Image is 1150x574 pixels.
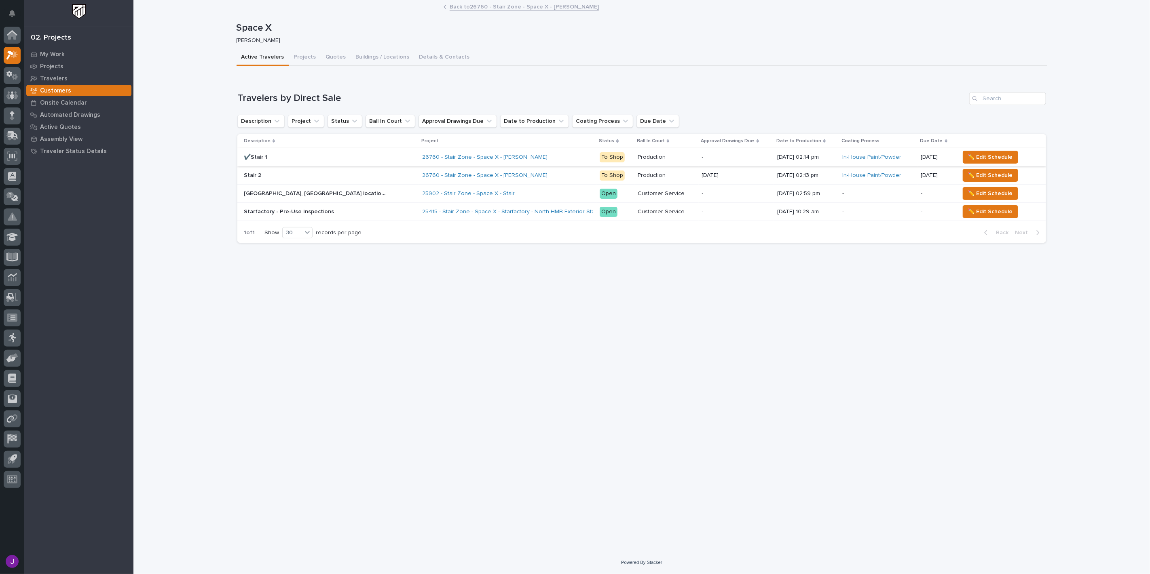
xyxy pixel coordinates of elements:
[24,133,133,145] a: Assembly View
[321,49,351,66] button: Quotes
[40,51,65,58] p: My Work
[968,170,1013,180] span: ✏️ Edit Schedule
[421,137,438,145] p: Project
[963,169,1018,182] button: ✏️ Edit Schedule
[24,84,133,97] a: Customers
[237,22,1044,34] p: Space X
[842,172,901,179] a: In-House Paint/Powder
[636,115,679,128] button: Due Date
[638,189,686,197] p: Customer Service
[963,205,1018,218] button: ✏️ Edit Schedule
[600,189,617,199] div: Open
[422,208,616,215] a: 25415 - Stair Zone - Space X - Starfactory - North HMB Exterior Stair Tower
[1012,229,1046,236] button: Next
[237,93,966,104] h1: Travelers by Direct Sale
[842,190,915,197] p: -
[921,190,953,197] p: -
[237,115,285,128] button: Description
[289,49,321,66] button: Projects
[237,203,1046,221] tr: Starfactory - Pre-Use InspectionsStarfactory - Pre-Use Inspections 25415 - Stair Zone - Space X -...
[366,115,415,128] button: Ball In Court
[40,148,107,155] p: Traveler Status Details
[40,87,71,95] p: Customers
[969,92,1046,105] input: Search
[40,111,100,119] p: Automated Drawings
[702,154,771,161] p: -
[422,154,548,161] a: 26760 - Stair Zone - Space X - [PERSON_NAME]
[24,72,133,84] a: Travelers
[414,49,475,66] button: Details & Contacts
[450,2,599,11] a: Back to26760 - Stair Zone - Space X - [PERSON_NAME]
[24,109,133,121] a: Automated Drawings
[600,170,625,181] div: To Shop
[600,207,617,217] div: Open
[237,148,1046,166] tr: ✔️Stair 1✔️Stair 1 26760 - Stair Zone - Space X - [PERSON_NAME] To ShopProductionProduction -[DAT...
[24,48,133,60] a: My Work
[777,154,836,161] p: [DATE] 02:14 pm
[237,185,1046,203] tr: [GEOGRAPHIC_DATA], [GEOGRAPHIC_DATA] location - Pre-Use Inspections[GEOGRAPHIC_DATA], [GEOGRAPHIC...
[1015,229,1033,236] span: Next
[237,223,261,243] p: 1 of 1
[244,189,387,197] p: [GEOGRAPHIC_DATA], [GEOGRAPHIC_DATA] location - Pre-Use Inspections
[776,137,821,145] p: Date to Production
[841,137,879,145] p: Coating Process
[288,115,324,128] button: Project
[637,137,665,145] p: Ball In Court
[264,229,279,236] p: Show
[991,229,1008,236] span: Back
[777,190,836,197] p: [DATE] 02:59 pm
[963,187,1018,200] button: ✏️ Edit Schedule
[500,115,569,128] button: Date to Production
[702,190,771,197] p: -
[422,172,548,179] a: 26760 - Stair Zone - Space X - [PERSON_NAME]
[237,166,1046,185] tr: Stair 2Stair 2 26760 - Stair Zone - Space X - [PERSON_NAME] To ShopProductionProduction [DATE][DA...
[702,208,771,215] p: -
[920,137,943,145] p: Due Date
[4,553,21,570] button: users-avatar
[244,170,263,179] p: Stair 2
[24,97,133,109] a: Onsite Calendar
[968,189,1013,198] span: ✏️ Edit Schedule
[701,137,755,145] p: Approval Drawings Due
[921,172,953,179] p: [DATE]
[40,63,63,70] p: Projects
[921,208,953,215] p: -
[621,560,662,565] a: Powered By Stacker
[40,75,68,82] p: Travelers
[244,207,336,215] p: Starfactory - Pre-Use Inspections
[283,229,302,237] div: 30
[31,34,71,42] div: 02. Projects
[24,145,133,157] a: Traveler Status Details
[842,154,901,161] a: In-House Paint/Powder
[419,115,497,128] button: Approval Drawings Due
[422,190,515,197] a: 25902 - Stair Zone - Space X - Stair
[10,10,21,23] div: Notifications
[777,208,836,215] p: [DATE] 10:29 am
[244,152,269,161] p: ✔️Stair 1
[24,60,133,72] a: Projects
[702,172,771,179] p: [DATE]
[963,151,1018,164] button: ✏️ Edit Schedule
[599,137,614,145] p: Status
[968,207,1013,217] span: ✏️ Edit Schedule
[638,207,686,215] p: Customer Service
[4,5,21,22] button: Notifications
[328,115,362,128] button: Status
[40,136,82,143] p: Assembly View
[351,49,414,66] button: Buildings / Locations
[40,124,81,131] p: Active Quotes
[572,115,633,128] button: Coating Process
[842,208,915,215] p: -
[244,137,271,145] p: Description
[316,229,361,236] p: records per page
[40,99,87,107] p: Onsite Calendar
[638,152,667,161] p: Production
[237,37,1041,44] p: [PERSON_NAME]
[237,49,289,66] button: Active Travelers
[638,170,667,179] p: Production
[777,172,836,179] p: [DATE] 02:13 pm
[24,121,133,133] a: Active Quotes
[968,152,1013,162] span: ✏️ Edit Schedule
[72,4,87,19] img: Workspace Logo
